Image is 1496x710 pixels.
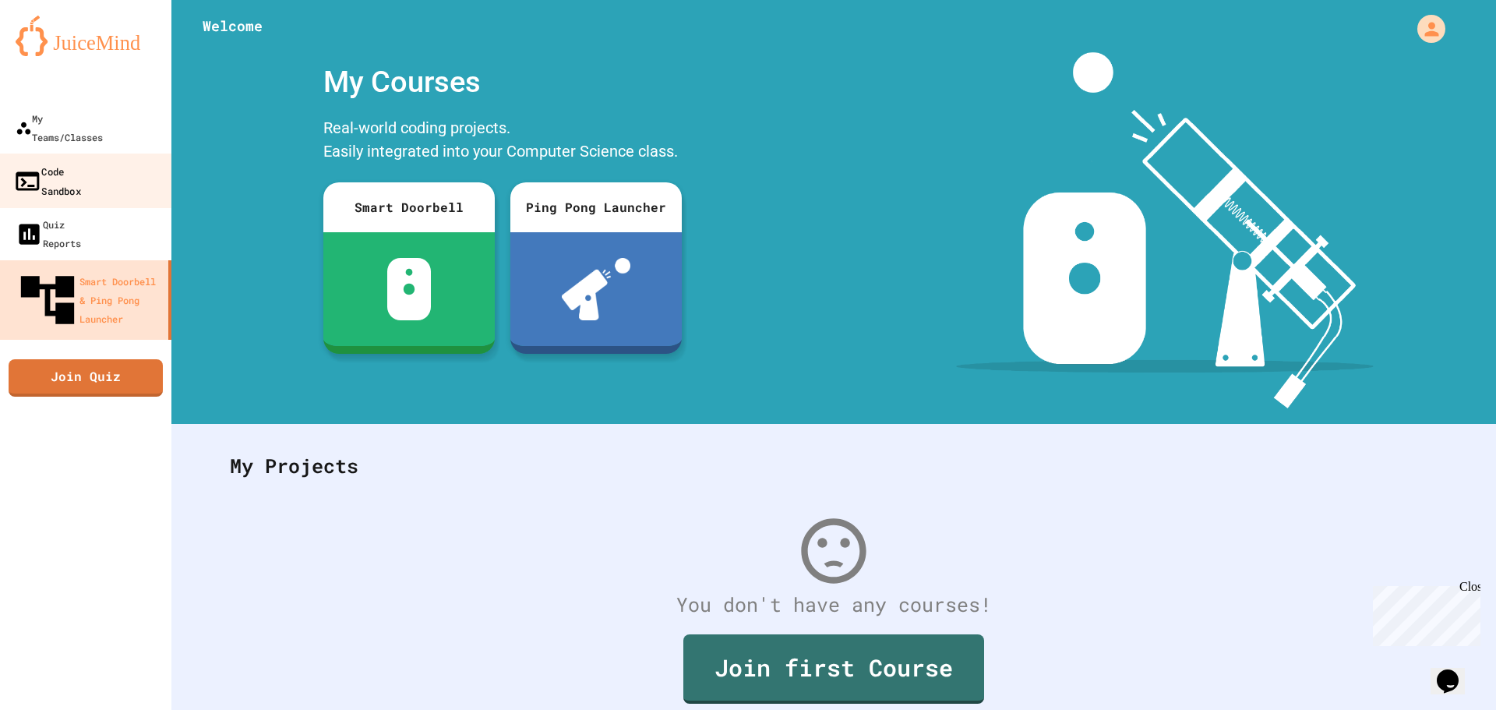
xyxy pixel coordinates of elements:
[323,182,495,232] div: Smart Doorbell
[316,52,690,112] div: My Courses
[214,590,1453,620] div: You don't have any courses!
[510,182,682,232] div: Ping Pong Launcher
[1431,648,1480,694] iframe: chat widget
[16,109,103,147] div: My Teams/Classes
[562,258,631,320] img: ppl-with-ball.png
[6,6,108,99] div: Chat with us now!Close
[1367,580,1480,646] iframe: chat widget
[214,436,1453,496] div: My Projects
[1401,11,1449,47] div: My Account
[13,161,81,200] div: Code Sandbox
[683,634,984,704] a: Join first Course
[316,112,690,171] div: Real-world coding projects. Easily integrated into your Computer Science class.
[16,16,156,56] img: logo-orange.svg
[387,258,432,320] img: sdb-white.svg
[16,268,162,332] div: Smart Doorbell & Ping Pong Launcher
[956,52,1374,408] img: banner-image-my-projects.png
[16,215,81,253] div: Quiz Reports
[9,359,163,397] a: Join Quiz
